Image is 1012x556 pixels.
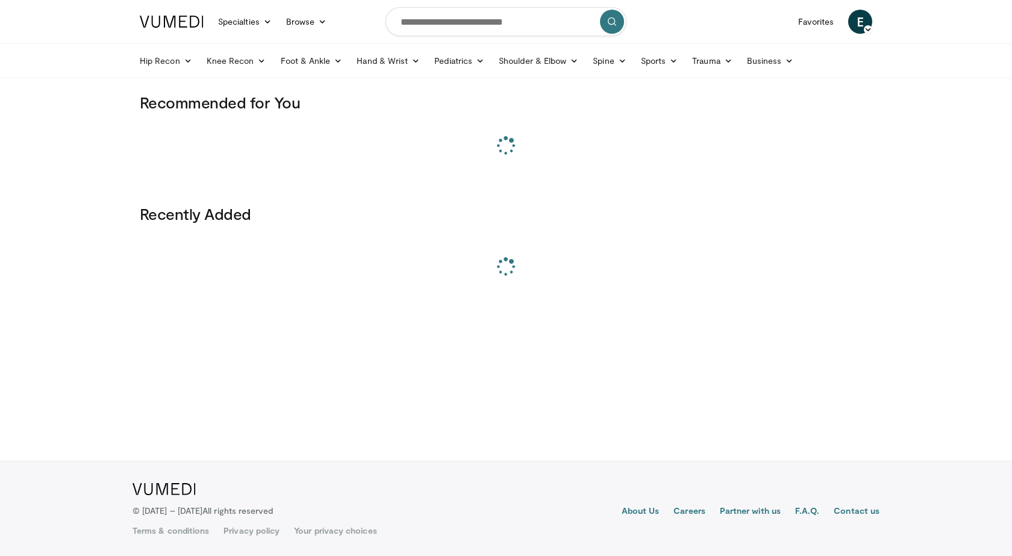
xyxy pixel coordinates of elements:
a: Contact us [834,505,879,519]
img: VuMedi Logo [133,483,196,495]
a: Knee Recon [199,49,273,73]
a: Specialties [211,10,279,34]
a: Careers [673,505,705,519]
a: Favorites [791,10,841,34]
input: Search topics, interventions [386,7,626,36]
a: Foot & Ankle [273,49,350,73]
h3: Recommended for You [140,93,872,112]
img: VuMedi Logo [140,16,204,28]
a: Browse [279,10,334,34]
a: Shoulder & Elbow [492,49,586,73]
a: About Us [622,505,660,519]
a: Privacy policy [223,525,280,537]
a: Pediatrics [427,49,492,73]
a: Spine [586,49,633,73]
a: F.A.Q. [795,505,819,519]
a: Hip Recon [133,49,199,73]
h3: Recently Added [140,204,872,223]
a: Business [740,49,801,73]
p: © [DATE] – [DATE] [133,505,273,517]
a: E [848,10,872,34]
a: Your privacy choices [294,525,376,537]
a: Terms & conditions [133,525,209,537]
a: Sports [634,49,686,73]
a: Hand & Wrist [349,49,427,73]
span: All rights reserved [202,505,273,516]
a: Partner with us [720,505,781,519]
a: Trauma [685,49,740,73]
